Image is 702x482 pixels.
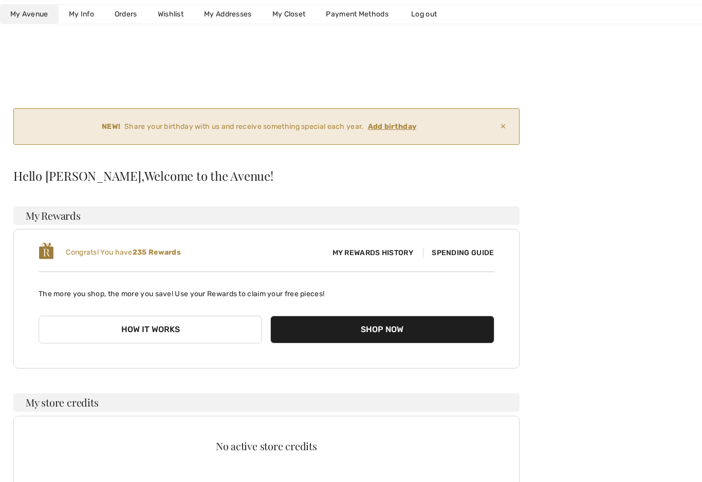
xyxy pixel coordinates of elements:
a: Orders [104,5,147,24]
ins: Add birthday [368,122,417,131]
div: Share your birthday with us and receive something special each year. [22,121,496,132]
a: My Info [59,5,104,24]
span: Spending Guide [423,248,494,257]
button: Shop Now [270,316,494,343]
a: Log out [401,5,457,24]
a: Payment Methods [316,5,399,24]
a: My Closet [262,5,316,24]
a: Wishlist [147,5,194,24]
div: Hello [PERSON_NAME], [13,169,520,182]
a: My Addresses [194,5,262,24]
strong: NEW! [102,121,120,132]
span: Congrats! You have [66,248,181,257]
h3: My store credits [13,393,520,412]
div: No active store credits [39,441,494,451]
span: ✕ [496,117,510,136]
h3: My Rewards [13,206,520,225]
span: My Rewards History [324,247,421,258]
b: 235 Rewards [133,248,181,257]
img: loyalty_logo_r.svg [39,242,54,260]
button: How it works [39,316,262,343]
span: Welcome to the Avenue! [144,169,273,182]
span: My Avenue [10,9,48,20]
p: The more you shop, the more you save! Use your Rewards to claim your free pieces! [39,280,494,299]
